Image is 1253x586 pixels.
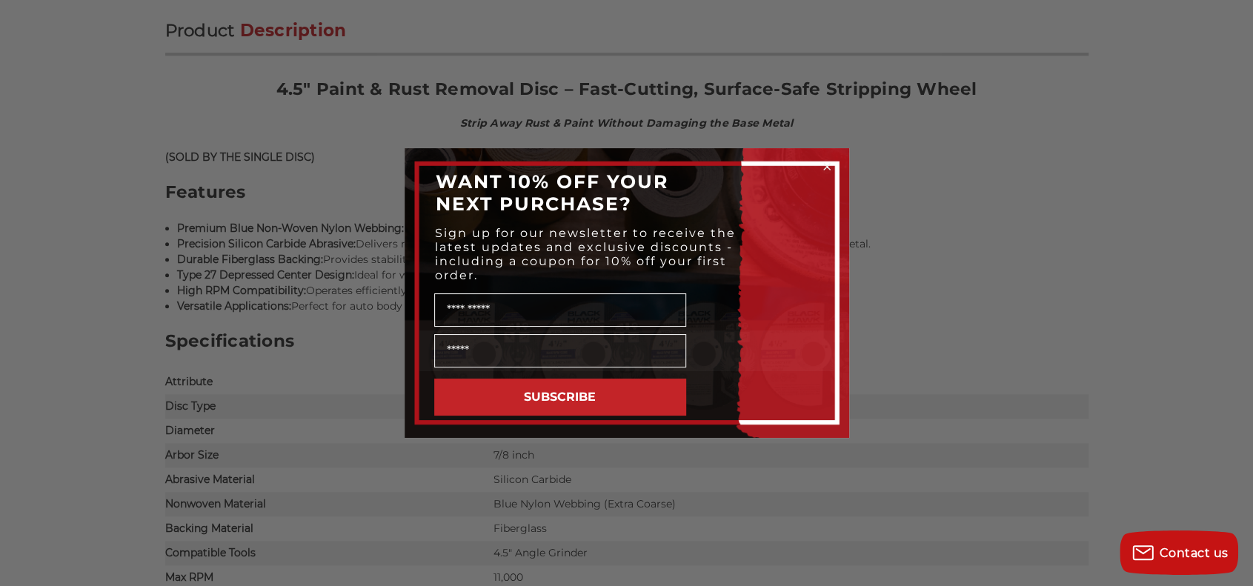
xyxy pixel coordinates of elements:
[1120,530,1238,575] button: Contact us
[820,159,834,174] button: Close dialog
[434,379,686,416] button: SUBSCRIBE
[435,226,736,282] span: Sign up for our newsletter to receive the latest updates and exclusive discounts - including a co...
[436,170,668,215] span: WANT 10% OFF YOUR NEXT PURCHASE?
[434,334,686,367] input: Email
[1160,546,1229,560] span: Contact us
